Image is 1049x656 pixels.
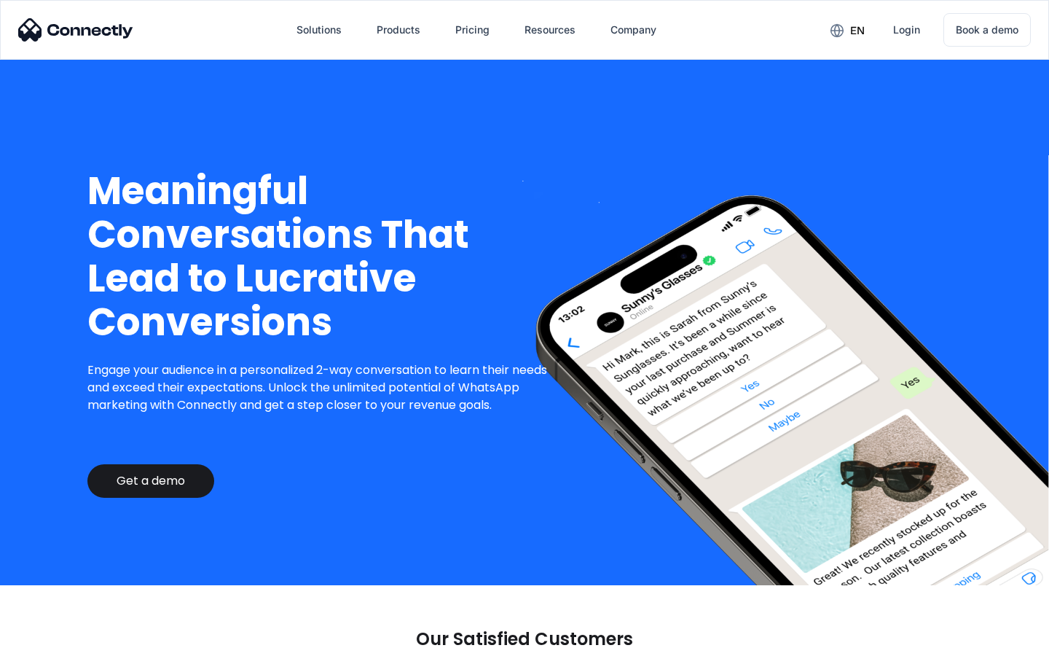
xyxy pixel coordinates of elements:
p: Our Satisfied Customers [416,629,633,649]
div: Products [377,20,420,40]
div: Pricing [455,20,490,40]
div: en [850,20,865,41]
div: Company [610,20,656,40]
div: Login [893,20,920,40]
div: Get a demo [117,474,185,488]
ul: Language list [29,630,87,651]
a: Get a demo [87,464,214,498]
a: Login [881,12,932,47]
a: Pricing [444,12,501,47]
img: Connectly Logo [18,18,133,42]
h1: Meaningful Conversations That Lead to Lucrative Conversions [87,169,559,344]
div: Resources [524,20,575,40]
a: Book a demo [943,13,1031,47]
p: Engage your audience in a personalized 2-way conversation to learn their needs and exceed their e... [87,362,559,414]
aside: Language selected: English [15,630,87,651]
div: Solutions [296,20,342,40]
